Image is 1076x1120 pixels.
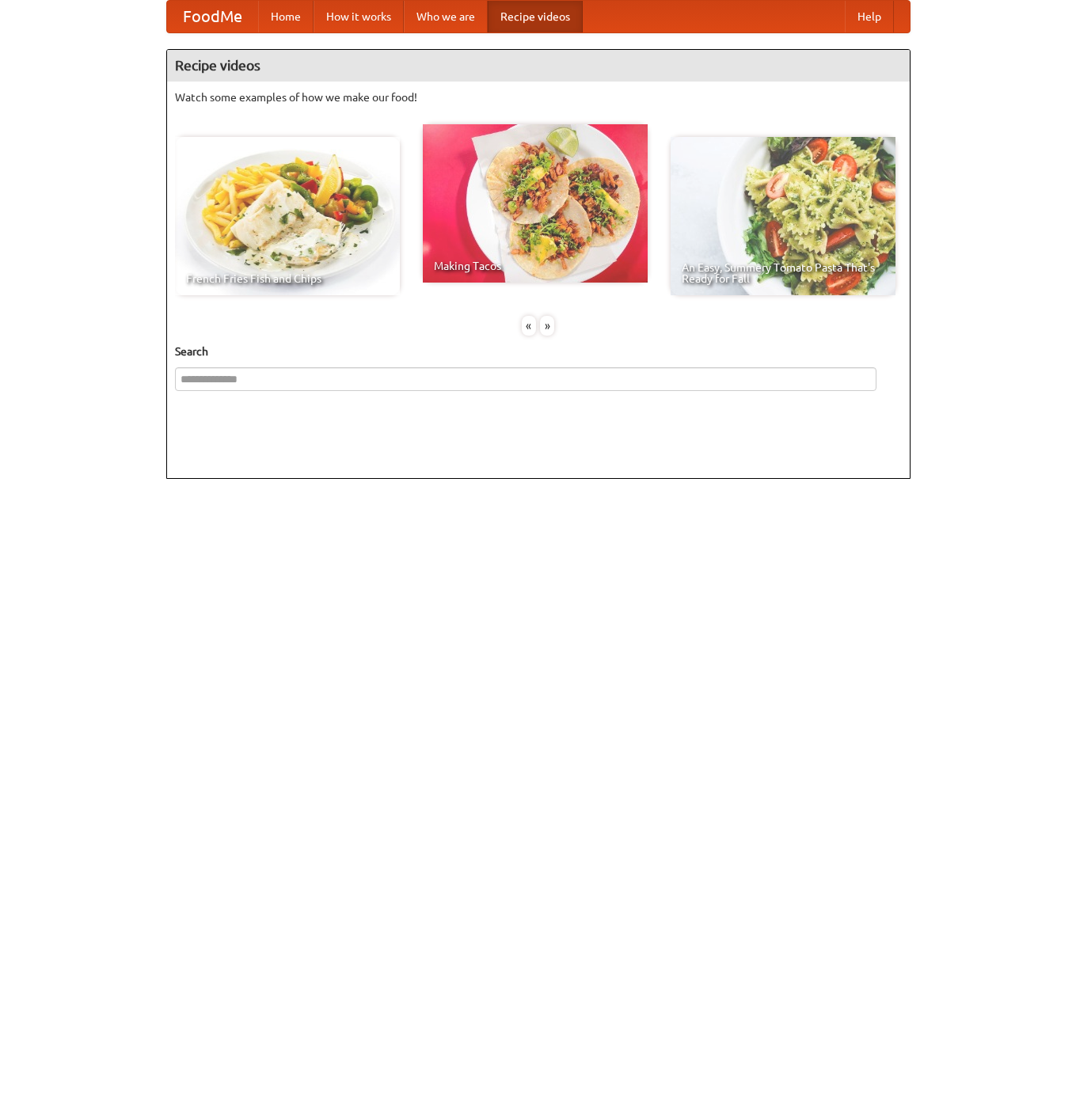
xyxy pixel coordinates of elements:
[404,1,488,32] a: Who we are
[258,1,314,32] a: Home
[488,1,583,32] a: Recipe videos
[314,1,404,32] a: How it works
[845,1,894,32] a: Help
[423,124,648,283] a: Making Tacos
[522,316,536,336] div: «
[175,89,902,105] p: Watch some examples of how we make our food!
[671,137,895,295] a: An Easy, Summery Tomato Pasta That's Ready for Fall
[175,137,400,295] a: French Fries Fish and Chips
[167,1,258,32] a: FoodMe
[540,316,554,336] div: »
[167,50,910,82] h4: Recipe videos
[175,344,902,359] h5: Search
[434,260,637,271] span: Making Tacos
[186,273,389,284] span: French Fries Fish and Chips
[682,262,884,284] span: An Easy, Summery Tomato Pasta That's Ready for Fall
